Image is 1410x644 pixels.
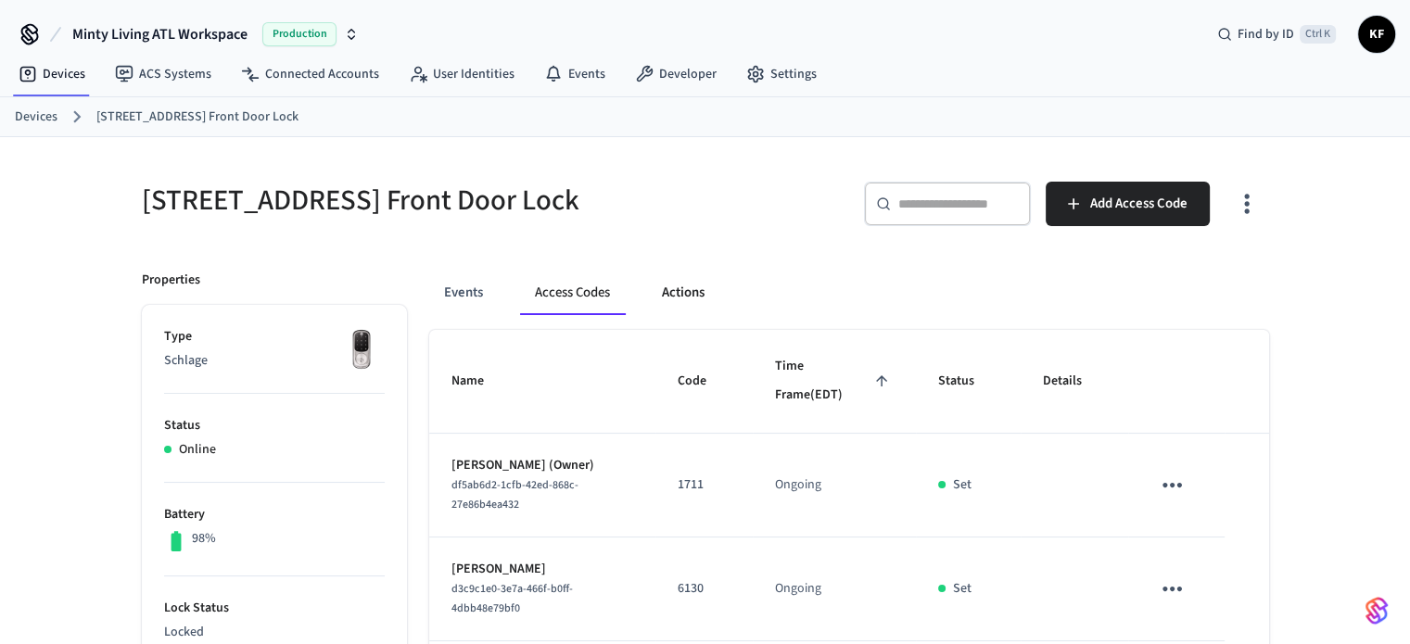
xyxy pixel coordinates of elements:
[142,182,694,220] h5: [STREET_ADDRESS] Front Door Lock
[1300,25,1336,44] span: Ctrl K
[647,271,719,315] button: Actions
[429,271,498,315] button: Events
[451,477,578,512] span: df5ab6d2-1cfb-42ed-868c-27e86b4ea432
[164,505,385,524] p: Battery
[142,271,200,290] p: Properties
[520,271,625,315] button: Access Codes
[529,57,620,91] a: Events
[4,57,100,91] a: Devices
[938,367,998,396] span: Status
[1358,16,1395,53] button: KF
[1360,18,1393,51] span: KF
[953,475,972,495] p: Set
[1238,25,1294,44] span: Find by ID
[429,271,1269,315] div: ant example
[96,107,299,127] a: [STREET_ADDRESS] Front Door Lock
[1046,182,1210,226] button: Add Access Code
[678,579,730,599] p: 6130
[451,456,633,475] p: [PERSON_NAME] (Owner)
[100,57,226,91] a: ACS Systems
[753,537,916,641] td: Ongoing
[1090,192,1188,216] span: Add Access Code
[678,475,730,495] p: 1711
[338,327,385,373] img: Yale Assure Touchscreen Wifi Smart Lock, Satin Nickel, Front
[775,352,894,410] span: Time Frame(EDT)
[620,57,731,91] a: Developer
[1202,18,1351,51] div: Find by IDCtrl K
[164,599,385,618] p: Lock Status
[1366,596,1388,625] img: SeamLogoGradient.69752ec5.svg
[164,416,385,436] p: Status
[72,23,248,45] span: Minty Living ATL Workspace
[678,367,730,396] span: Code
[226,57,394,91] a: Connected Accounts
[164,327,385,347] p: Type
[1043,367,1106,396] span: Details
[394,57,529,91] a: User Identities
[953,579,972,599] p: Set
[451,581,573,616] span: d3c9c1e0-3e7a-466f-b0ff-4dbb48e79bf0
[731,57,832,91] a: Settings
[753,434,916,537] td: Ongoing
[192,529,216,549] p: 98%
[164,351,385,371] p: Schlage
[164,623,385,642] p: Locked
[451,367,508,396] span: Name
[15,107,57,127] a: Devices
[179,440,216,460] p: Online
[451,560,633,579] p: [PERSON_NAME]
[262,22,337,46] span: Production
